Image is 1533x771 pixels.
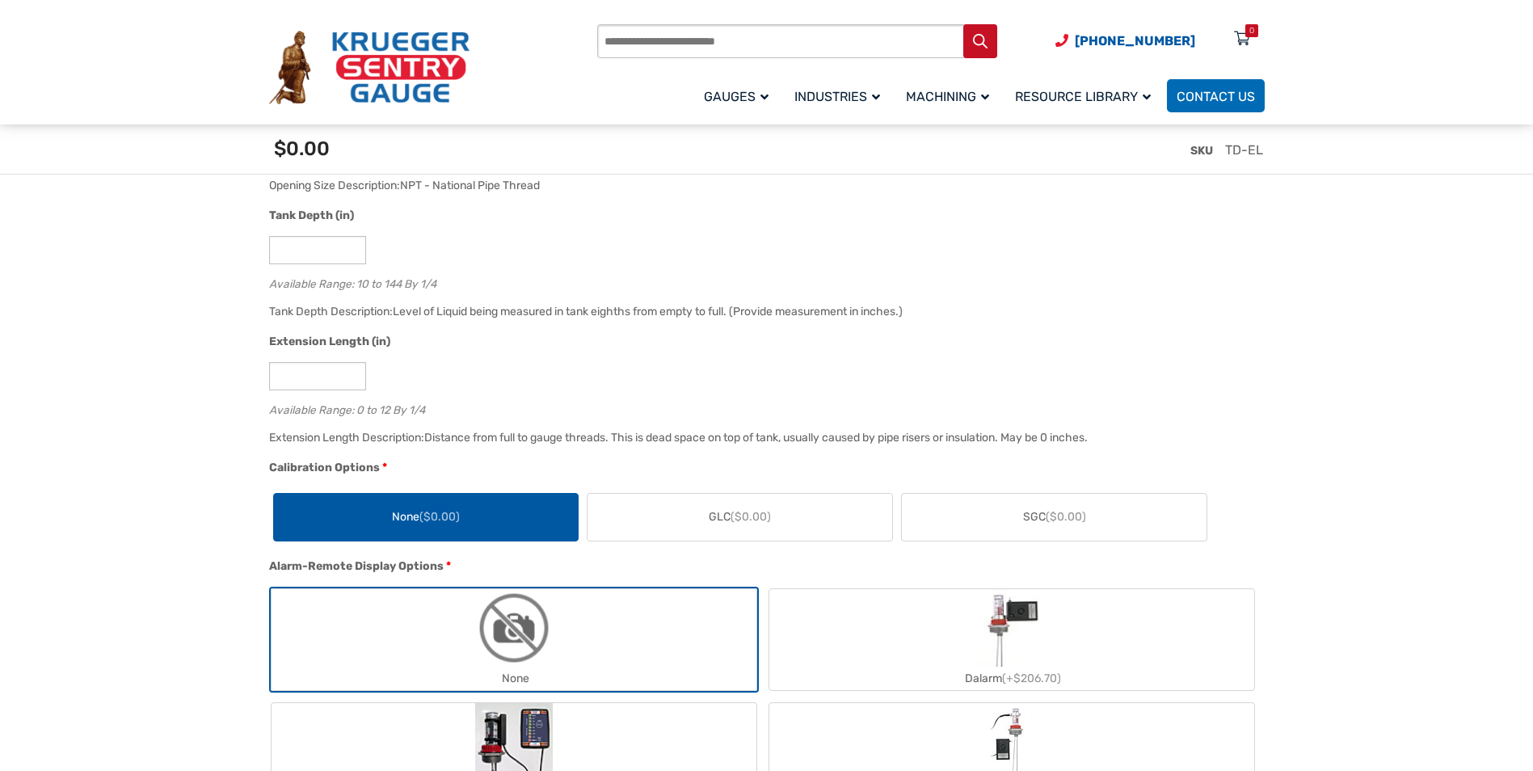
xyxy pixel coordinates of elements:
div: Dalarm [769,667,1254,690]
span: ($0.00) [731,510,771,524]
div: None [272,667,756,690]
span: Extension Length Description: [269,431,424,444]
span: Industries [794,89,880,104]
div: Level of Liquid being measured in tank eighths from empty to full. (Provide measurement in inches.) [393,305,903,318]
span: [PHONE_NUMBER] [1075,33,1195,48]
span: Machining [906,89,989,104]
span: ($0.00) [1046,510,1086,524]
div: Distance from full to gauge threads. This is dead space on top of tank, usually caused by pipe ri... [424,431,1088,444]
a: Gauges [694,77,785,115]
span: Alarm-Remote Display Options [269,559,444,573]
a: Phone Number (920) 434-8860 [1055,31,1195,51]
span: SKU [1190,144,1213,158]
label: Dalarm [769,589,1254,690]
span: Calibration Options [269,461,380,474]
span: TD-EL [1225,142,1263,158]
label: None [272,589,756,690]
abbr: required [382,459,387,476]
span: ($0.00) [419,510,460,524]
span: None [392,508,460,525]
div: NPT - National Pipe Thread [400,179,540,192]
div: Available Range: 10 to 144 By 1/4 [269,274,1257,289]
span: Extension Length (in) [269,335,390,348]
span: GLC [709,508,771,525]
a: Resource Library [1005,77,1167,115]
img: Krueger Sentry Gauge [269,31,470,105]
a: Industries [785,77,896,115]
span: Resource Library [1015,89,1151,104]
div: 0 [1249,24,1254,37]
span: Opening Size Description: [269,179,400,192]
span: Tank Depth (in) [269,209,354,222]
a: Contact Us [1167,79,1265,112]
div: Available Range: 0 to 12 By 1/4 [269,400,1257,415]
span: Tank Depth Description: [269,305,393,318]
abbr: required [446,558,451,575]
span: Gauges [704,89,769,104]
span: (+$206.70) [1002,672,1061,685]
span: SGC [1023,508,1086,525]
a: Machining [896,77,1005,115]
span: Contact Us [1177,89,1255,104]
